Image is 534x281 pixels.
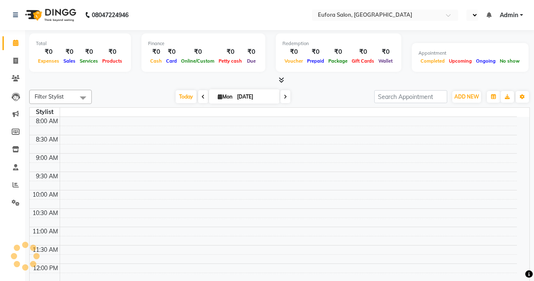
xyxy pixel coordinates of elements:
[418,58,447,64] span: Completed
[61,47,78,57] div: ₹0
[78,47,100,57] div: ₹0
[452,91,481,103] button: ADD NEW
[217,58,244,64] span: Petty cash
[148,58,164,64] span: Cash
[34,172,60,181] div: 9:30 AM
[92,3,128,27] b: 08047224946
[350,58,376,64] span: Gift Cards
[31,246,60,254] div: 11:30 AM
[164,58,179,64] span: Card
[179,47,217,57] div: ₹0
[61,58,78,64] span: Sales
[282,58,305,64] span: Voucher
[418,50,522,57] div: Appointment
[30,108,60,116] div: Stylist
[31,264,60,273] div: 12:00 PM
[234,91,276,103] input: 2025-09-01
[34,135,60,144] div: 8:30 AM
[498,58,522,64] span: No show
[35,93,64,100] span: Filter Stylist
[100,58,124,64] span: Products
[474,58,498,64] span: Ongoing
[305,47,326,57] div: ₹0
[148,47,164,57] div: ₹0
[305,58,326,64] span: Prepaid
[447,58,474,64] span: Upcoming
[176,90,196,103] span: Today
[34,154,60,162] div: 9:00 AM
[21,3,78,27] img: logo
[376,47,395,57] div: ₹0
[245,58,258,64] span: Due
[217,47,244,57] div: ₹0
[350,47,376,57] div: ₹0
[164,47,179,57] div: ₹0
[31,209,60,218] div: 10:30 AM
[34,117,60,126] div: 8:00 AM
[326,58,350,64] span: Package
[36,47,61,57] div: ₹0
[148,40,259,47] div: Finance
[31,227,60,236] div: 11:00 AM
[78,58,100,64] span: Services
[36,40,124,47] div: Total
[282,40,395,47] div: Redemption
[244,47,259,57] div: ₹0
[100,47,124,57] div: ₹0
[179,58,217,64] span: Online/Custom
[454,94,479,100] span: ADD NEW
[36,58,61,64] span: Expenses
[216,94,234,100] span: Mon
[376,58,395,64] span: Wallet
[282,47,305,57] div: ₹0
[326,47,350,57] div: ₹0
[31,190,60,199] div: 10:00 AM
[374,90,447,103] input: Search Appointment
